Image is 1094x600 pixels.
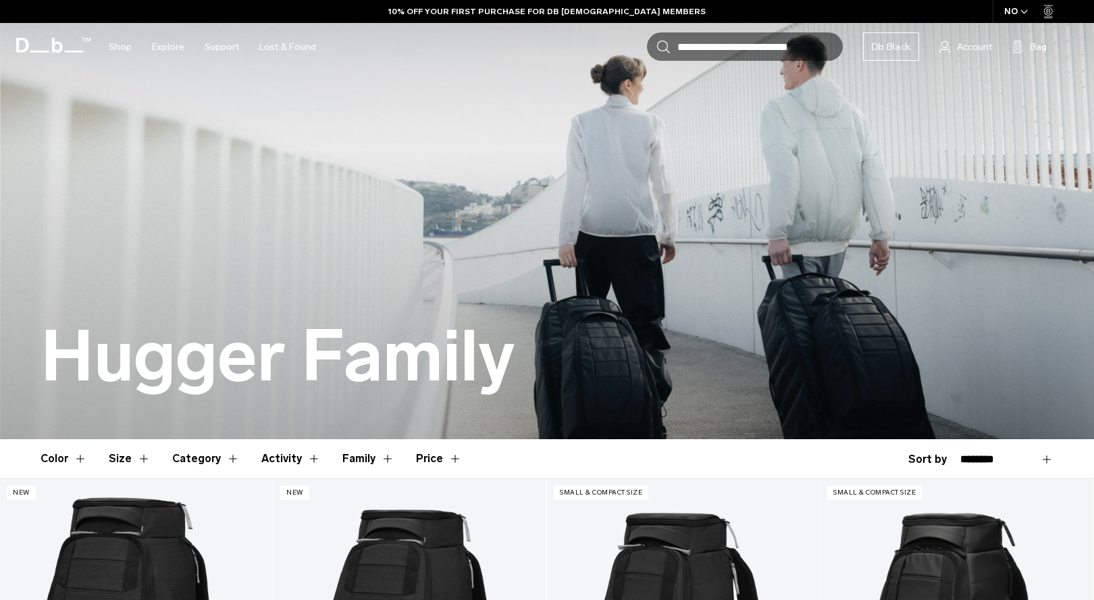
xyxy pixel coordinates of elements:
button: Bag [1012,39,1047,55]
p: New [7,486,36,500]
button: Toggle Filter [261,439,321,478]
a: Explore [152,23,184,71]
a: 10% OFF YOUR FIRST PURCHASE FOR DB [DEMOGRAPHIC_DATA] MEMBERS [388,5,706,18]
h1: Hugger Family [41,318,515,396]
span: Account [957,40,992,54]
a: Account [939,39,992,55]
button: Toggle Filter [109,439,151,478]
a: Lost & Found [259,23,316,71]
a: Support [205,23,239,71]
a: Db Black [863,32,919,61]
button: Toggle Filter [41,439,87,478]
button: Toggle Filter [172,439,240,478]
button: Toggle Price [416,439,462,478]
p: Small & Compact Size [827,486,922,500]
button: Toggle Filter [342,439,394,478]
nav: Main Navigation [99,23,326,71]
p: New [280,486,309,500]
p: Small & Compact Size [554,486,648,500]
span: Bag [1030,40,1047,54]
a: Shop [109,23,132,71]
